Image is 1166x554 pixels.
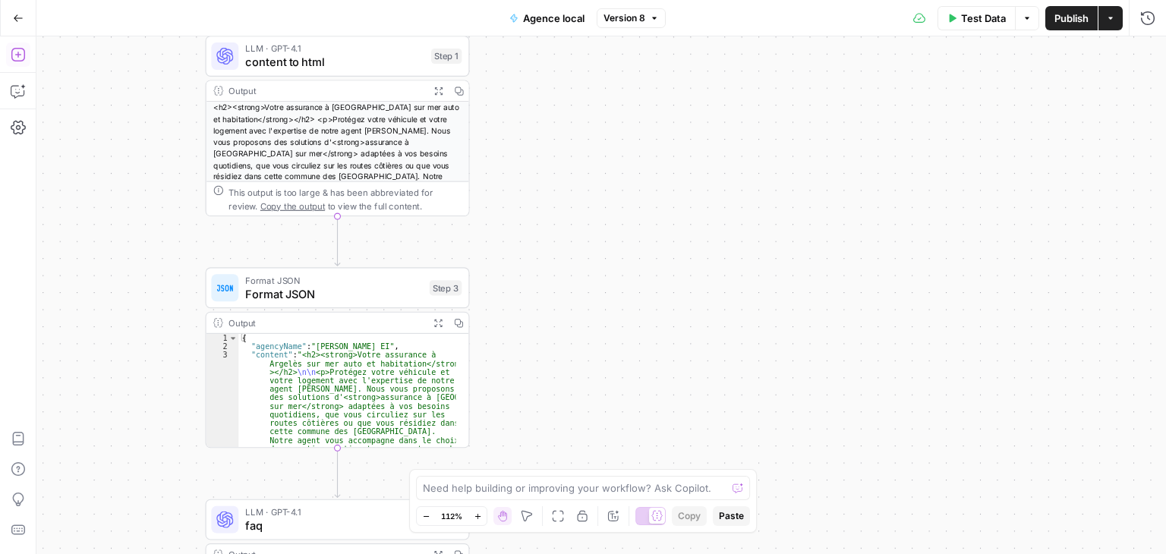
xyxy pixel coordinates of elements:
[228,334,238,342] span: Toggle code folding, rows 1 through 4
[228,84,423,98] div: Output
[523,11,585,26] span: Agence local
[938,6,1015,30] button: Test Data
[245,54,424,71] span: content to html
[603,11,645,25] span: Version 8
[245,517,422,534] span: faq
[228,184,462,212] div: This output is too large & has been abbreviated for review. to view the full content.
[206,36,470,216] div: LLM · GPT-4.1content to htmlStep 1Output<h2><strong>Votre assurance à [GEOGRAPHIC_DATA] sur mer a...
[206,334,239,342] div: 1
[245,273,422,287] span: Format JSON
[441,510,462,522] span: 112%
[500,6,594,30] button: Agence local
[431,49,462,64] div: Step 1
[597,8,666,28] button: Version 8
[1054,11,1089,26] span: Publish
[1045,6,1098,30] button: Publish
[245,42,424,55] span: LLM · GPT-4.1
[961,11,1006,26] span: Test Data
[245,285,422,302] span: Format JSON
[228,316,423,329] div: Output
[430,280,462,295] div: Step 3
[206,267,470,448] div: Format JSONFormat JSONStep 3Output{ "agencyName":"[PERSON_NAME] EI", "content":"<h2><strong>Votre...
[719,509,744,523] span: Paste
[206,342,239,351] div: 2
[245,505,422,519] span: LLM · GPT-4.1
[672,506,707,526] button: Copy
[678,509,701,523] span: Copy
[713,506,750,526] button: Paste
[335,216,340,266] g: Edge from step_1 to step_3
[260,200,324,210] span: Copy the output
[335,448,340,498] g: Edge from step_3 to step_2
